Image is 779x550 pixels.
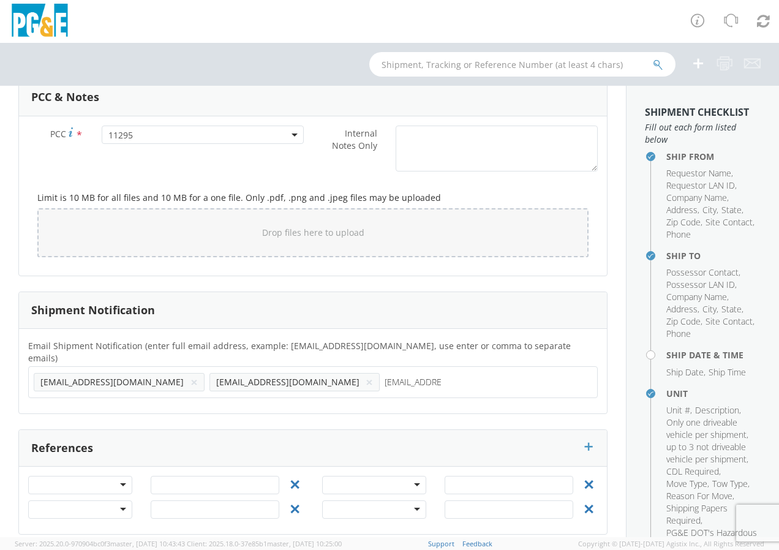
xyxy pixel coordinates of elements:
[15,539,185,548] span: Server: 2025.20.0-970904bc0f3
[666,502,758,527] li: ,
[721,204,743,216] li: ,
[666,478,709,490] li: ,
[666,251,761,260] h4: Ship To
[666,152,761,161] h4: Ship From
[666,279,735,290] span: Possessor LAN ID
[9,4,70,40] img: pge-logo-06675f144f4cfa6a6814.png
[666,266,739,278] span: Possessor Contact
[666,366,706,379] li: ,
[702,204,717,216] span: City
[702,303,717,315] span: City
[578,539,764,549] span: Copyright © [DATE]-[DATE] Agistix Inc., All Rights Reserved
[645,105,749,119] strong: Shipment Checklist
[50,128,66,140] span: PCC
[108,129,297,141] span: 11295
[695,404,739,416] span: Description
[267,539,342,548] span: master, [DATE] 10:25:00
[645,121,761,146] span: Fill out each form listed below
[712,478,750,490] li: ,
[666,490,732,502] span: Reason For Move
[721,303,743,315] li: ,
[37,193,589,202] h5: Limit is 10 MB for all files and 10 MB for a one file. Only .pdf, .png and .jpeg files may be upl...
[369,52,676,77] input: Shipment, Tracking or Reference Number (at least 4 chars)
[721,204,742,216] span: State
[666,204,698,216] span: Address
[666,192,729,204] li: ,
[666,279,737,291] li: ,
[40,376,184,388] span: [EMAIL_ADDRESS][DOMAIN_NAME]
[721,303,742,315] span: State
[666,416,758,465] li: ,
[666,192,727,203] span: Company Name
[666,167,733,179] li: ,
[666,216,701,228] span: Zip Code
[666,478,707,489] span: Move Type
[666,465,719,477] span: CDL Required
[110,539,185,548] span: master, [DATE] 10:43:43
[706,315,753,327] span: Site Contact
[31,91,99,104] h3: PCC & Notes
[666,366,704,378] span: Ship Date
[666,465,721,478] li: ,
[666,404,690,416] span: Unit #
[666,291,729,303] li: ,
[702,303,718,315] li: ,
[695,404,741,416] li: ,
[666,328,691,339] span: Phone
[666,502,728,526] span: Shipping Papers Required
[712,478,748,489] span: Tow Type
[332,127,377,151] span: Internal Notes Only
[462,539,492,548] a: Feedback
[706,216,753,228] span: Site Contact
[666,315,702,328] li: ,
[666,416,748,465] span: Only one driveable vehicle per shipment, up to 3 not driveable vehicle per shipment
[666,216,702,228] li: ,
[666,490,734,502] li: ,
[666,228,691,240] span: Phone
[666,179,735,191] span: Requestor LAN ID
[709,366,746,378] span: Ship Time
[666,204,699,216] li: ,
[702,204,718,216] li: ,
[666,404,692,416] li: ,
[31,304,155,317] h3: Shipment Notification
[706,315,755,328] li: ,
[428,539,454,548] a: Support
[706,216,755,228] li: ,
[666,179,737,192] li: ,
[666,303,699,315] li: ,
[187,539,342,548] span: Client: 2025.18.0-37e85b1
[28,340,571,364] span: Email Shipment Notification (enter full email address, example: jdoe01@agistix.com, use enter or ...
[666,303,698,315] span: Address
[31,442,93,454] h3: References
[190,375,198,390] button: ×
[666,389,761,398] h4: Unit
[666,266,740,279] li: ,
[216,376,359,388] span: [EMAIL_ADDRESS][DOMAIN_NAME]
[366,375,373,390] button: ×
[666,350,761,360] h4: Ship Date & Time
[666,167,731,179] span: Requestor Name
[666,315,701,327] span: Zip Code
[666,291,727,303] span: Company Name
[102,126,304,144] span: 11295
[262,227,364,238] span: Drop files here to upload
